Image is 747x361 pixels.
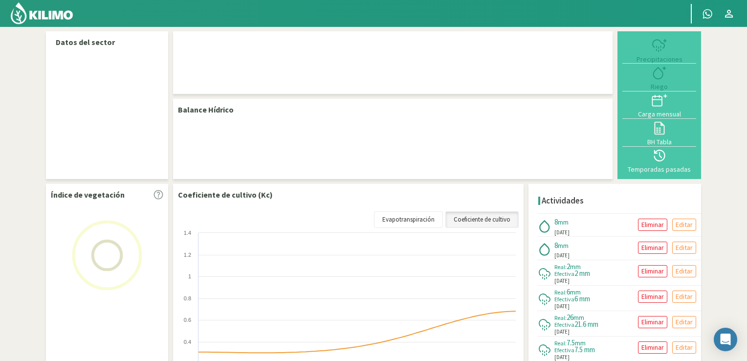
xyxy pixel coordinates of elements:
p: Editar [676,219,693,230]
span: Real: [554,314,567,321]
p: Editar [676,266,693,277]
button: Carga mensual [622,91,696,119]
button: Eliminar [638,242,667,254]
a: Evapotranspiración [374,211,443,228]
button: Riego [622,64,696,91]
p: Balance Hídrico [178,104,234,115]
button: BH Tabla [622,119,696,146]
span: [DATE] [554,328,570,336]
button: Editar [672,341,696,354]
text: 0.4 [184,339,191,345]
span: [DATE] [554,251,570,260]
button: Eliminar [638,291,667,303]
button: Editar [672,265,696,277]
p: Eliminar [641,266,664,277]
span: [DATE] [554,302,570,311]
span: 26 [567,313,573,322]
span: 6 [567,287,570,296]
div: Precipitaciones [625,56,693,63]
div: BH Tabla [625,138,693,145]
span: Efectiva [554,346,574,354]
text: 0.6 [184,317,191,323]
span: mm [570,288,581,296]
p: Eliminar [641,316,664,328]
span: [DATE] [554,228,570,237]
span: Real: [554,289,567,296]
span: mm [558,218,569,226]
img: Kilimo [10,1,74,25]
span: 7.5 mm [574,345,595,354]
button: Editar [672,316,696,328]
button: Editar [672,291,696,303]
button: Editar [672,242,696,254]
button: Eliminar [638,316,667,328]
div: Open Intercom Messenger [714,328,737,351]
span: 2 mm [574,269,590,278]
span: 2 [567,262,570,271]
p: Coeficiente de cultivo (Kc) [178,189,273,201]
text: 0.8 [184,295,191,301]
p: Eliminar [641,291,664,302]
p: Datos del sector [56,36,158,48]
span: mm [573,313,584,322]
span: mm [570,262,581,271]
p: Editar [676,316,693,328]
button: Eliminar [638,265,667,277]
p: Índice de vegetación [51,189,125,201]
p: Eliminar [641,342,664,353]
span: Efectiva [554,321,574,328]
img: Loading... [58,206,156,304]
div: Temporadas pasadas [625,166,693,173]
span: Real: [554,263,567,271]
p: Eliminar [641,219,664,230]
span: 8 [554,217,558,226]
span: Efectiva [554,295,574,303]
button: Editar [672,219,696,231]
span: 7.5 [567,338,575,347]
a: Coeficiente de cultivo [445,211,519,228]
span: mm [558,241,569,250]
span: mm [575,338,586,347]
span: 21.6 mm [574,319,598,329]
span: 8 [554,241,558,250]
p: Editar [676,242,693,253]
text: 1.4 [184,230,191,236]
span: 6 mm [574,294,590,303]
text: 1.2 [184,252,191,258]
button: Eliminar [638,341,667,354]
div: Riego [625,83,693,90]
p: Eliminar [641,242,664,253]
div: Carga mensual [625,111,693,117]
button: Temporadas pasadas [622,147,696,174]
p: Editar [676,342,693,353]
h4: Actividades [542,196,584,205]
button: Precipitaciones [622,36,696,64]
button: Eliminar [638,219,667,231]
p: Editar [676,291,693,302]
span: [DATE] [554,277,570,285]
span: Real: [554,339,567,347]
span: Efectiva [554,270,574,277]
text: 1 [188,273,191,279]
